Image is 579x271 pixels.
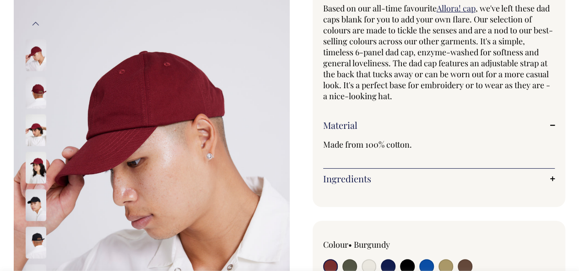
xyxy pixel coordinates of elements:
a: Allora! cap [437,3,476,14]
a: Material [323,120,555,131]
img: burgundy [26,114,46,146]
img: black [26,226,46,258]
img: black [26,189,46,221]
img: burgundy [26,151,46,183]
span: • [348,239,352,250]
button: Previous [29,14,43,34]
img: burgundy [26,76,46,108]
span: Based on our all-time favourite [323,3,437,14]
a: Ingredients [323,173,555,184]
label: Burgundy [354,239,390,250]
img: burgundy [26,39,46,71]
span: Made from 100% cotton. [323,139,412,150]
span: , we've left these dad caps blank for you to add your own flare. Our selection of colours are mad... [323,3,553,101]
div: Colour [323,239,416,250]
